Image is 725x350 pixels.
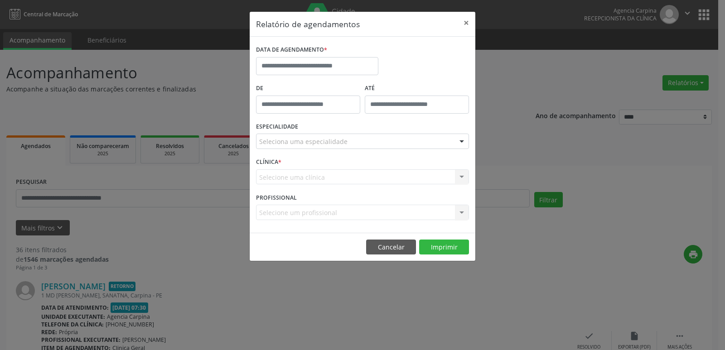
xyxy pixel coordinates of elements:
h5: Relatório de agendamentos [256,18,360,30]
label: DATA DE AGENDAMENTO [256,43,327,57]
label: CLÍNICA [256,155,281,169]
label: ATÉ [365,82,469,96]
button: Cancelar [366,240,416,255]
button: Close [457,12,475,34]
label: PROFISSIONAL [256,191,297,205]
button: Imprimir [419,240,469,255]
span: Seleciona uma especialidade [259,137,348,146]
label: De [256,82,360,96]
label: ESPECIALIDADE [256,120,298,134]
